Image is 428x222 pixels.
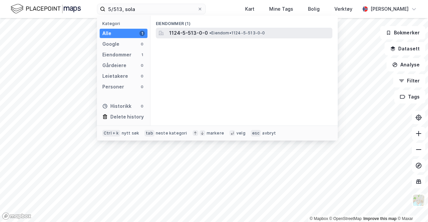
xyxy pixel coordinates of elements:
[102,130,120,137] div: Ctrl + k
[385,42,425,55] button: Datasett
[395,190,428,222] div: Kontrollprogram for chat
[102,102,131,110] div: Historikk
[310,216,328,221] a: Mapbox
[269,5,293,13] div: Mine Tags
[139,63,145,68] div: 0
[394,90,425,103] button: Tags
[102,83,124,91] div: Personer
[110,113,144,121] div: Delete history
[102,40,119,48] div: Google
[139,103,145,109] div: 0
[102,72,128,80] div: Leietakere
[150,16,338,28] div: Eiendommer (1)
[363,216,397,221] a: Improve this map
[251,130,261,137] div: esc
[144,130,154,137] div: tab
[156,131,187,136] div: neste kategori
[139,84,145,89] div: 0
[105,4,197,14] input: Søk på adresse, matrikkel, gårdeiere, leietakere eller personer
[102,61,126,69] div: Gårdeiere
[2,212,31,220] a: Mapbox homepage
[139,31,145,36] div: 1
[329,216,362,221] a: OpenStreetMap
[209,30,265,36] span: Eiendom • 1124-5-513-0-0
[308,5,320,13] div: Bolig
[380,26,425,39] button: Bokmerker
[262,131,276,136] div: avbryt
[11,3,81,15] img: logo.f888ab2527a4732fd821a326f86c7f29.svg
[393,74,425,87] button: Filter
[245,5,254,13] div: Kart
[395,190,428,222] iframe: Chat Widget
[139,73,145,79] div: 0
[209,30,211,35] span: •
[370,5,409,13] div: [PERSON_NAME]
[207,131,224,136] div: markere
[102,21,147,26] div: Kategori
[334,5,352,13] div: Verktøy
[387,58,425,71] button: Analyse
[169,29,208,37] span: 1124-5-513-0-0
[236,131,245,136] div: velg
[102,51,131,59] div: Eiendommer
[139,52,145,57] div: 1
[102,29,111,37] div: Alle
[122,131,139,136] div: nytt søk
[139,41,145,47] div: 0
